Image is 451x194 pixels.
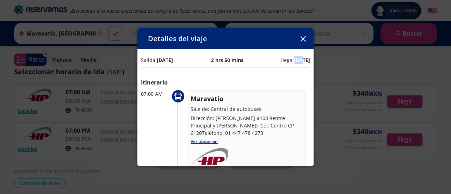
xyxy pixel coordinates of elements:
p: Sale de: Central de autobuses [191,105,302,113]
p: llega: [281,56,310,64]
a: Ver ubicación [191,138,218,144]
p: Maravatío [191,94,302,104]
p: Salida: [141,56,173,64]
b: [DATE] [157,57,173,63]
p: Dirección: [PERSON_NAME] #100 8entre Principal y [PERSON_NAME]), Col. Centro CP 6120Teléfono: 01 ... [191,114,302,137]
p: 07:00 AM [141,90,169,98]
p: Itinerario [141,78,310,87]
b: [DATE] [294,57,310,63]
img: herradura-plata.png [191,147,228,166]
p: Detalles del viaje [148,33,207,44]
p: 2 hrs 50 mins [211,56,243,64]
